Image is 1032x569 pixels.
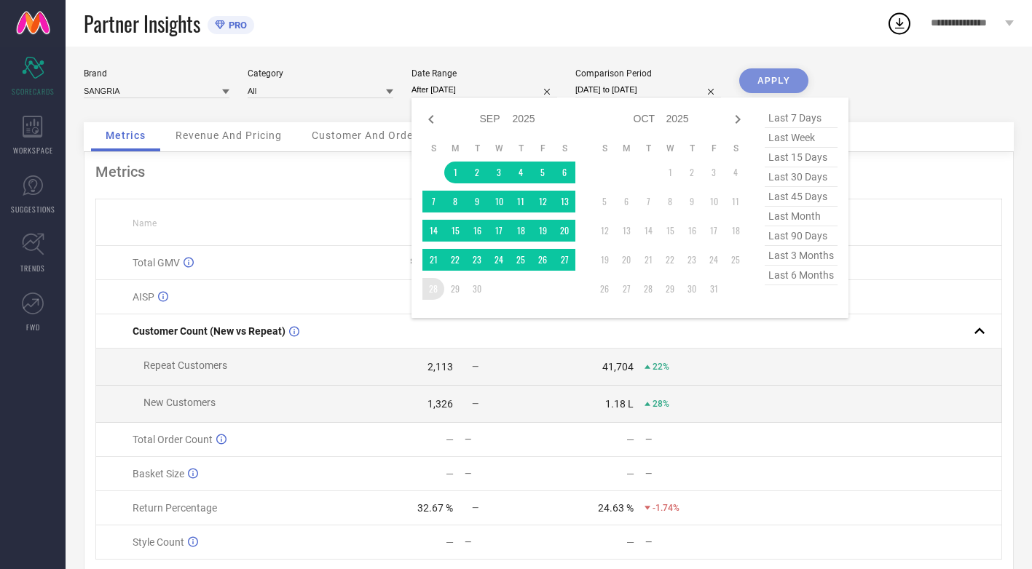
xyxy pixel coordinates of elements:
td: Fri Sep 05 2025 [532,162,554,183]
th: Monday [615,143,637,154]
span: Return Percentage [133,502,217,514]
span: last 30 days [765,167,838,187]
span: — [472,362,478,372]
div: 1,326 [428,398,453,410]
span: 28% [653,399,669,409]
th: Sunday [422,143,444,154]
div: — [465,537,548,547]
td: Sun Sep 28 2025 [422,278,444,300]
span: last 3 months [765,246,838,266]
span: SCORECARDS [12,86,55,97]
td: Fri Oct 31 2025 [703,278,725,300]
td: Thu Oct 16 2025 [681,220,703,242]
td: Tue Sep 09 2025 [466,191,488,212]
td: Mon Oct 27 2025 [615,278,637,300]
td: Sun Sep 07 2025 [422,191,444,212]
td: Mon Sep 22 2025 [444,249,466,271]
span: Partner Insights [84,9,200,39]
th: Wednesday [488,143,510,154]
th: Sunday [594,143,615,154]
td: Sun Oct 19 2025 [594,249,615,271]
span: last 7 days [765,108,838,128]
span: Customer Count (New vs Repeat) [133,325,285,337]
div: — [626,434,634,445]
td: Sat Sep 13 2025 [554,191,575,212]
span: -1.74% [653,503,680,513]
th: Thursday [681,143,703,154]
span: Total Order Count [133,434,213,445]
span: New Customers [143,397,216,408]
input: Select comparison period [575,82,721,98]
td: Wed Sep 10 2025 [488,191,510,212]
td: Wed Oct 22 2025 [659,249,681,271]
td: Mon Sep 01 2025 [444,162,466,183]
span: Total GMV [133,257,180,268]
th: Monday [444,143,466,154]
th: Tuesday [637,143,659,154]
td: Sun Oct 05 2025 [594,191,615,212]
div: — [446,434,454,445]
td: Wed Sep 24 2025 [488,249,510,271]
td: Wed Sep 03 2025 [488,162,510,183]
div: 24.63 % [598,502,634,514]
div: ₹ 30.84 L [410,257,453,268]
td: Sun Sep 14 2025 [422,220,444,242]
td: Sun Oct 26 2025 [594,278,615,300]
span: Basket Size [133,468,184,480]
span: 22% [653,362,669,372]
td: Thu Sep 04 2025 [510,162,532,183]
td: Wed Oct 08 2025 [659,191,681,212]
div: — [645,537,729,547]
td: Thu Sep 18 2025 [510,220,532,242]
div: Open download list [886,10,913,36]
span: TRENDS [20,263,45,274]
td: Tue Sep 30 2025 [466,278,488,300]
div: Category [248,68,393,79]
span: last month [765,207,838,226]
td: Sun Oct 12 2025 [594,220,615,242]
td: Tue Oct 28 2025 [637,278,659,300]
span: last 15 days [765,148,838,167]
td: Mon Sep 08 2025 [444,191,466,212]
span: WORKSPACE [13,145,53,156]
th: Friday [703,143,725,154]
div: Comparison Period [575,68,721,79]
td: Fri Oct 10 2025 [703,191,725,212]
span: FWD [26,322,40,333]
td: Wed Sep 17 2025 [488,220,510,242]
td: Wed Oct 15 2025 [659,220,681,242]
td: Fri Sep 12 2025 [532,191,554,212]
span: Repeat Customers [143,359,227,371]
th: Tuesday [466,143,488,154]
span: last 6 months [765,266,838,285]
span: Customer And Orders [312,130,423,141]
td: Mon Sep 29 2025 [444,278,466,300]
div: — [446,468,454,480]
td: Fri Sep 26 2025 [532,249,554,271]
td: Wed Oct 01 2025 [659,162,681,183]
span: last 45 days [765,187,838,207]
div: 2,113 [428,361,453,373]
div: — [446,536,454,548]
td: Tue Oct 14 2025 [637,220,659,242]
td: Wed Oct 29 2025 [659,278,681,300]
div: — [626,468,634,480]
div: Brand [84,68,229,79]
td: Thu Oct 30 2025 [681,278,703,300]
div: Date Range [411,68,557,79]
th: Thursday [510,143,532,154]
td: Fri Oct 03 2025 [703,162,725,183]
td: Thu Sep 11 2025 [510,191,532,212]
div: — [626,536,634,548]
td: Tue Sep 23 2025 [466,249,488,271]
span: — [472,399,478,409]
div: Metrics [95,163,1002,180]
div: — [645,469,729,479]
span: — [472,503,478,513]
span: Style Count [133,536,184,548]
td: Sat Oct 18 2025 [725,220,747,242]
td: Fri Oct 17 2025 [703,220,725,242]
td: Sat Oct 11 2025 [725,191,747,212]
td: Mon Sep 15 2025 [444,220,466,242]
td: Mon Oct 06 2025 [615,191,637,212]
